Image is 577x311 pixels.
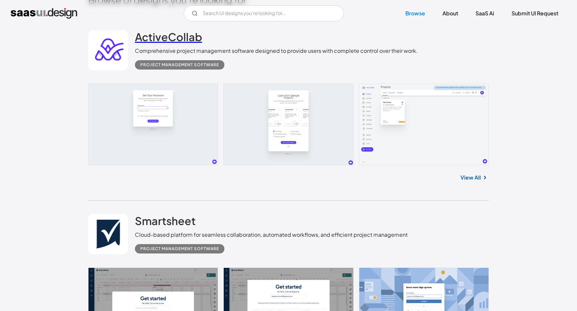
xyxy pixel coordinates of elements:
[11,8,77,19] a: home
[460,174,481,182] a: View All
[434,6,466,21] a: About
[135,47,418,55] div: Comprehensive project management software designed to provide users with complete control over th...
[504,6,566,21] a: Submit UI Request
[140,245,219,253] div: Project Management Software
[397,6,433,21] a: Browse
[135,214,196,231] a: Smartsheet
[140,61,219,69] div: Project Management Software
[135,231,408,239] div: Cloud-based platform for seamless collaboration, automated workflows, and efficient project manag...
[135,30,202,47] a: ActiveCollab
[135,214,196,227] h2: Smartsheet
[467,6,502,21] a: SaaS Ai
[184,5,344,21] form: Email Form
[184,5,344,21] input: Search UI designs you're looking for...
[135,30,202,43] h2: ActiveCollab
